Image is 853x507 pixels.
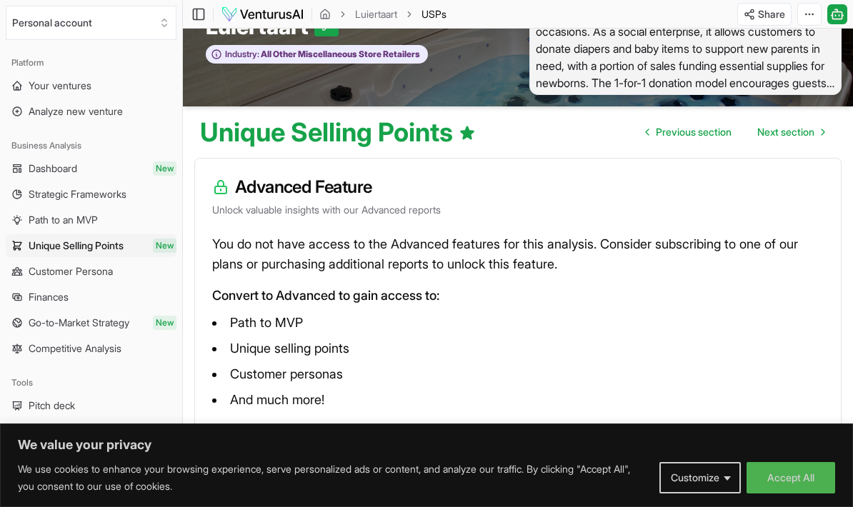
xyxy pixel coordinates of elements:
span: Industry: [225,49,259,60]
button: Select an organization [6,6,176,40]
a: Finances [6,286,176,308]
a: Go to previous page [634,118,743,146]
button: Share [737,3,792,26]
p: Unlock valuable insights with our Advanced reports [212,203,824,217]
a: Analyze new venture [6,100,176,123]
p: Convert to Advanced to gain access to: [212,286,824,306]
span: New [153,239,176,253]
span: Share [758,7,785,21]
li: Unique selling points [212,337,824,360]
a: Your ventures [6,74,176,97]
li: Customer personas [212,363,824,386]
button: Accept All [747,462,835,493]
li: Path to MVP [212,311,824,334]
nav: breadcrumb [319,7,447,21]
a: Path to an MVP [6,209,176,231]
p: You do not have access to the Advanced features for this analysis. Consider subscribing to one of... [212,234,824,274]
span: All Other Miscellaneous Store Retailers [259,49,420,60]
nav: pagination [634,118,836,146]
span: Next section [757,125,814,139]
a: Strategic Frameworks [6,183,176,206]
span: Dashboard [29,161,77,176]
span: USPs [421,7,447,21]
p: We use cookies to enhance your browsing experience, serve personalized ads or content, and analyz... [18,461,649,495]
span: Pitch deck [29,398,75,413]
li: And much more! [212,388,824,411]
span: New [153,161,176,176]
button: Industry:All Other Miscellaneous Store Retailers [206,45,428,64]
span: New [153,316,176,330]
a: Luiertaart [355,7,397,21]
span: Customer Persona [29,264,113,278]
a: Unique Selling PointsNew [6,234,176,257]
a: Resources [6,420,176,443]
button: Customize [659,462,741,493]
h3: Advanced Feature [212,176,824,199]
a: Competitive Analysis [6,337,176,360]
span: Your ventures [29,79,91,93]
div: Platform [6,51,176,74]
img: logo [221,6,304,23]
span: Path to an MVP [29,213,98,227]
div: Tools [6,371,176,394]
a: Pitch deck [6,394,176,417]
span: Previous section [656,125,732,139]
h1: Unique Selling Points [200,118,476,146]
a: DashboardNew [6,157,176,180]
div: Business Analysis [6,134,176,157]
p: We value your privacy [18,436,835,453]
a: Go to next page [746,118,836,146]
a: Customer Persona [6,260,176,283]
span: Unique Selling Points [29,239,124,253]
span: USPs [421,8,447,20]
span: Finances [29,290,69,304]
span: Strategic Frameworks [29,187,126,201]
span: Analyze new venture [29,104,123,119]
span: Competitive Analysis [29,341,121,356]
span: Go-to-Market Strategy [29,316,129,330]
a: Go-to-Market StrategyNew [6,311,176,334]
